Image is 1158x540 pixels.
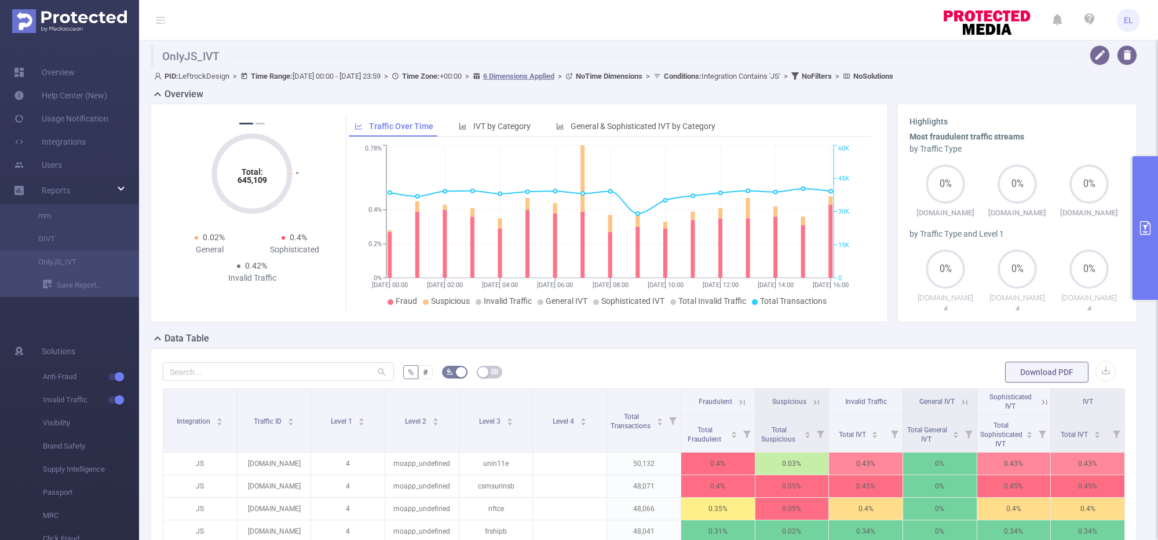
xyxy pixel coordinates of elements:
[772,398,806,406] span: Suspicious
[506,416,513,423] div: Sort
[217,421,223,424] i: icon: caret-down
[556,122,564,130] i: icon: bar-chart
[355,122,363,130] i: icon: line-chart
[14,130,86,153] a: Integrations
[1094,429,1101,436] div: Sort
[290,233,307,242] span: 0.4%
[755,498,829,520] p: 0.05%
[981,303,1053,315] p: 4
[1069,179,1109,189] span: 0%
[358,416,365,423] div: Sort
[909,132,1024,141] b: Most fraudulent traffic streams
[872,434,878,437] i: icon: caret-down
[601,296,664,306] span: Sophisticated IVT
[311,453,385,475] p: 4
[1124,9,1133,32] span: EL
[1051,453,1124,475] p: 0.43%
[1069,265,1109,274] span: 0%
[365,145,382,153] tspan: 0.78%
[287,416,294,423] div: Sort
[43,274,139,297] a: Save Report...
[813,281,849,289] tspan: [DATE] 16:00
[998,179,1037,189] span: 0%
[977,498,1051,520] p: 0.4%
[459,498,533,520] p: nftce
[580,416,587,420] i: icon: caret-up
[431,296,470,306] span: Suspicious
[802,72,832,80] b: No Filters
[238,175,267,185] tspan: 645,109
[761,426,797,443] span: Total Suspicious
[812,415,828,452] i: Filter menu
[1083,398,1093,406] span: IVT
[1027,429,1033,433] i: icon: caret-up
[739,415,755,452] i: Filter menu
[368,207,382,214] tspan: 0.4%
[909,207,981,219] p: [DOMAIN_NAME]
[42,340,75,363] span: Solutions
[903,475,977,497] p: 0%
[832,72,843,80] span: >
[462,72,473,80] span: >
[245,261,267,270] span: 0.42%
[681,498,755,520] p: 0.35%
[839,431,868,439] span: Total IVT
[909,116,1125,128] h3: Highlights
[909,303,981,315] p: 4
[838,175,849,182] tspan: 45K
[331,417,354,425] span: Level 1
[647,281,683,289] tspan: [DATE] 10:00
[369,122,433,131] span: Traffic Over Time
[163,475,237,497] p: JS
[14,153,62,177] a: Users
[1026,429,1033,436] div: Sort
[151,45,1073,68] h1: OnlyJS_IVT
[216,416,223,423] div: Sort
[311,475,385,497] p: 4
[699,398,732,406] span: Fraudulent
[14,107,108,130] a: Usage Notification
[755,475,829,497] p: 0.05%
[919,398,955,406] span: General IVT
[678,296,746,306] span: Total Invalid Traffic
[952,434,959,437] i: icon: caret-down
[838,208,849,216] tspan: 30K
[12,9,127,33] img: Protected Media
[780,72,791,80] span: >
[703,281,739,289] tspan: [DATE] 12:00
[903,498,977,520] p: 0%
[459,453,533,475] p: unin11e
[506,416,513,420] i: icon: caret-up
[43,435,139,458] span: Brand Safety
[730,434,737,437] i: icon: caret-down
[537,281,573,289] tspan: [DATE] 06:00
[210,272,294,284] div: Invalid Traffic
[43,458,139,481] span: Supply Intelligence
[981,207,1053,219] p: [DOMAIN_NAME]
[960,415,977,452] i: Filter menu
[427,281,463,289] tspan: [DATE] 02:00
[829,498,903,520] p: 0.4%
[23,227,125,251] a: GIVT
[43,481,139,504] span: Passport
[255,123,265,124] button: 2
[903,453,977,475] p: 0%
[43,365,139,388] span: Anti-Fraud
[14,61,75,84] a: Overview
[952,429,959,436] div: Sort
[554,72,565,80] span: >
[23,251,125,274] a: OnlyJS_IVT
[287,416,294,420] i: icon: caret-up
[952,429,959,433] i: icon: caret-up
[838,241,849,249] tspan: 15K
[977,475,1051,497] p: 0.45%
[845,398,887,406] span: Invalid Traffic
[688,426,723,443] span: Total Fraudulent
[838,145,849,153] tspan: 60K
[998,265,1037,274] span: 0%
[479,417,502,425] span: Level 3
[804,429,811,436] div: Sort
[656,421,663,424] i: icon: caret-down
[1053,303,1125,315] p: 4
[580,421,587,424] i: icon: caret-down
